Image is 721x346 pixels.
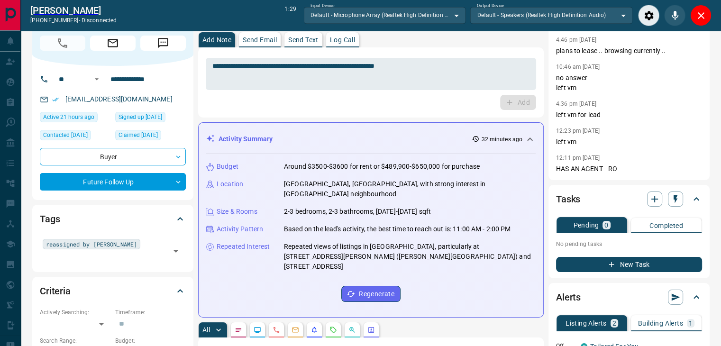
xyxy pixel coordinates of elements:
[556,110,702,120] p: left vm for lead
[556,46,702,56] p: plans to lease .. browsing currently ..
[481,135,522,144] p: 32 minutes ago
[566,320,607,327] p: Listing Alerts
[284,224,511,234] p: Based on the lead's activity, the best time to reach out is: 11:00 AM - 2:00 PM
[330,36,355,43] p: Log Call
[217,224,263,234] p: Activity Pattern
[46,239,137,249] span: reassigned by [PERSON_NAME]
[310,3,335,9] label: Input Device
[40,211,60,227] h2: Tags
[43,112,94,122] span: Active 21 hours ago
[90,36,136,51] span: Email
[556,127,600,134] p: 12:23 pm [DATE]
[115,112,186,125] div: Tue Jul 06 2021
[556,290,581,305] h2: Alerts
[329,326,337,334] svg: Requests
[52,96,59,103] svg: Email Verified
[556,100,596,107] p: 4:36 pm [DATE]
[348,326,356,334] svg: Opportunities
[284,207,431,217] p: 2-3 bedrooms, 2-3 bathrooms, [DATE]-[DATE] sqft
[206,130,536,148] div: Activity Summary32 minutes ago
[217,162,238,172] p: Budget
[202,327,210,333] p: All
[288,36,319,43] p: Send Text
[556,164,702,174] p: HAS AN AGENT --RO
[284,242,536,272] p: Repeated views of listings in [GEOGRAPHIC_DATA], particularly at [STREET_ADDRESS][PERSON_NAME] ([...
[40,208,186,230] div: Tags
[115,130,186,143] div: Thu Oct 24 2024
[638,5,659,26] div: Audio Settings
[217,242,270,252] p: Repeated Interest
[119,112,162,122] span: Signed up [DATE]
[40,173,186,191] div: Future Follow Up
[556,36,596,43] p: 4:46 pm [DATE]
[304,7,466,23] div: Default - Microphone Array (Realtek High Definition Audio)
[292,326,299,334] svg: Emails
[40,283,71,299] h2: Criteria
[690,5,712,26] div: Close
[341,286,401,302] button: Regenerate
[273,326,280,334] svg: Calls
[65,95,173,103] a: [EMAIL_ADDRESS][DOMAIN_NAME]
[556,286,702,309] div: Alerts
[556,73,702,93] p: no answer left vm
[254,326,261,334] svg: Lead Browsing Activity
[284,179,536,199] p: [GEOGRAPHIC_DATA], [GEOGRAPHIC_DATA], with strong interest in [GEOGRAPHIC_DATA] neighbourhood
[556,257,702,272] button: New Task
[140,36,186,51] span: Message
[115,337,186,345] p: Budget:
[82,17,117,24] span: disconnected
[612,320,616,327] p: 2
[119,130,158,140] span: Claimed [DATE]
[217,179,243,189] p: Location
[40,148,186,165] div: Buyer
[40,337,110,345] p: Search Range:
[367,326,375,334] svg: Agent Actions
[556,237,702,251] p: No pending tasks
[30,16,117,25] p: [PHONE_NUMBER] -
[477,3,504,9] label: Output Device
[115,308,186,317] p: Timeframe:
[689,320,693,327] p: 1
[556,64,600,70] p: 10:46 am [DATE]
[556,191,580,207] h2: Tasks
[470,7,632,23] div: Default - Speakers (Realtek High Definition Audio)
[217,207,257,217] p: Size & Rooms
[573,222,599,228] p: Pending
[649,222,683,229] p: Completed
[243,36,277,43] p: Send Email
[40,280,186,302] div: Criteria
[219,134,273,144] p: Activity Summary
[556,188,702,210] div: Tasks
[284,162,480,172] p: Around $3500-$3600 for rent or $489,900-$650,000 for purchase
[604,222,608,228] p: 0
[284,5,296,26] p: 1:29
[169,245,183,258] button: Open
[43,130,88,140] span: Contacted [DATE]
[638,320,683,327] p: Building Alerts
[40,308,110,317] p: Actively Searching:
[40,112,110,125] div: Sun Sep 14 2025
[310,326,318,334] svg: Listing Alerts
[202,36,231,43] p: Add Note
[235,326,242,334] svg: Notes
[556,155,600,161] p: 12:11 pm [DATE]
[40,130,110,143] div: Mon Jun 02 2025
[91,73,102,85] button: Open
[40,36,85,51] span: Call
[556,137,702,147] p: left vm
[30,5,117,16] a: [PERSON_NAME]
[664,5,685,26] div: Mute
